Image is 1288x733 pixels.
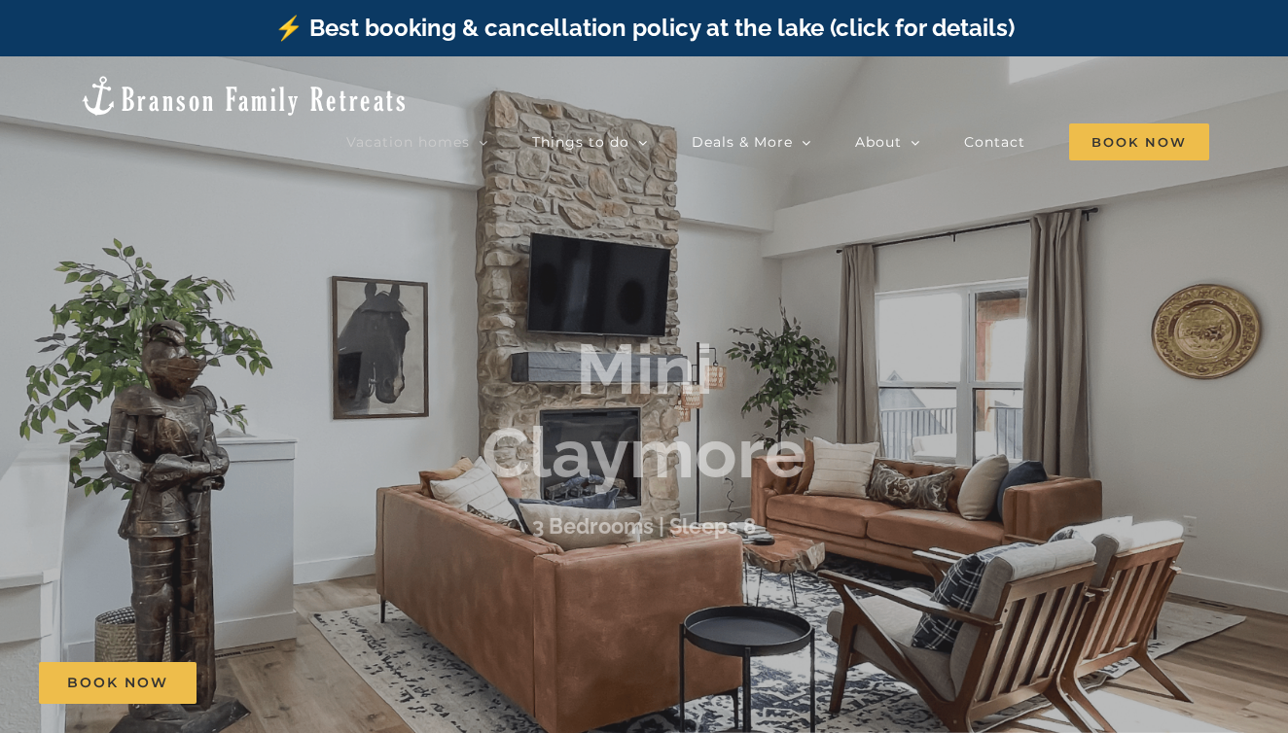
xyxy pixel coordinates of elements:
b: Mini Claymore [482,328,806,494]
a: Contact [964,122,1025,161]
span: Book Now [1069,123,1209,160]
a: About [855,122,920,161]
img: Branson Family Retreats Logo [79,74,409,118]
a: ⚡️ Best booking & cancellation policy at the lake (click for details) [274,14,1015,42]
span: Things to do [532,135,629,149]
a: Book Now [39,662,197,704]
span: Book Now [67,675,168,691]
span: Contact [964,135,1025,149]
span: Vacation homes [346,135,470,149]
a: Deals & More [692,122,811,161]
span: Deals & More [692,135,793,149]
a: Things to do [532,122,648,161]
a: Vacation homes [346,122,488,161]
h3: 3 Bedrooms | Sleeps 8 [532,513,756,539]
nav: Main Menu [346,122,1209,161]
span: About [855,135,902,149]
